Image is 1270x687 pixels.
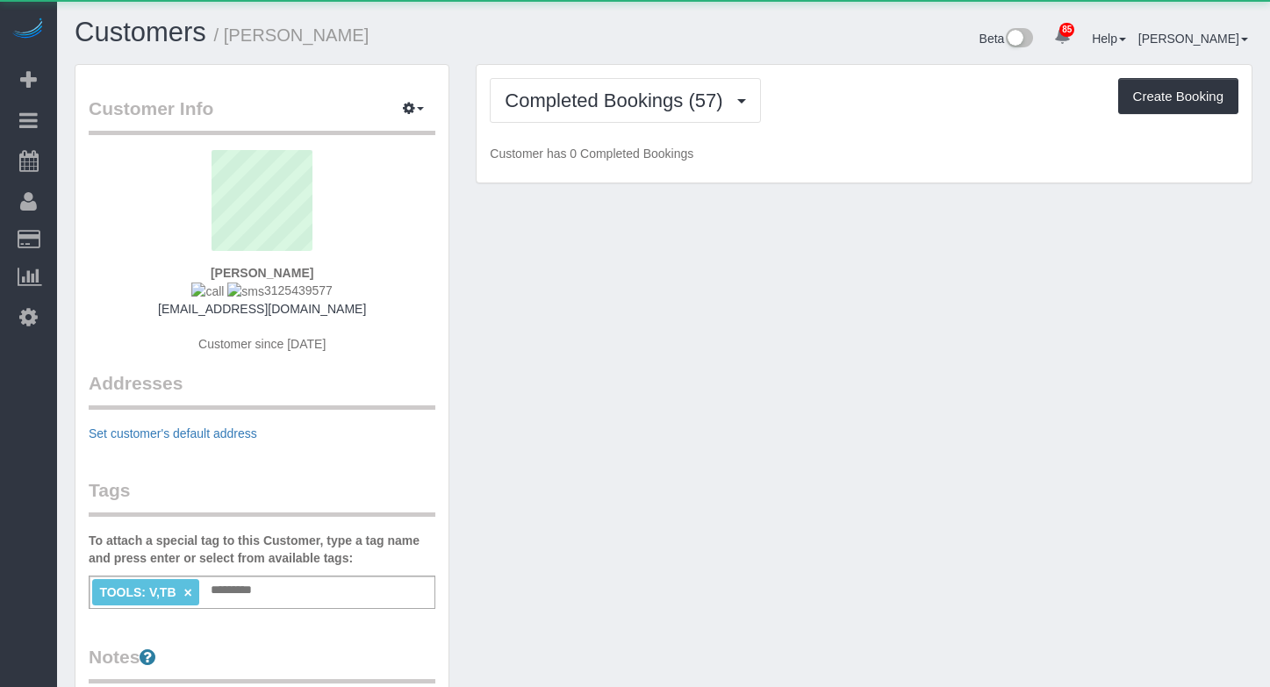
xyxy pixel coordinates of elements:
[1138,32,1248,46] a: [PERSON_NAME]
[1059,23,1074,37] span: 85
[1092,32,1126,46] a: Help
[99,585,176,599] span: TOOLS: V,TB
[1004,28,1033,51] img: New interface
[89,96,435,135] legend: Customer Info
[11,18,46,42] img: Automaid Logo
[89,426,257,440] a: Set customer's default address
[505,89,731,111] span: Completed Bookings (57)
[158,302,366,316] a: [EMAIL_ADDRESS][DOMAIN_NAME]
[214,25,370,45] small: / [PERSON_NAME]
[89,644,435,683] legend: Notes
[89,532,435,567] label: To attach a special tag to this Customer, type a tag name and press enter or select from availabl...
[1118,78,1238,115] button: Create Booking
[198,337,326,351] span: Customer since [DATE]
[979,32,1034,46] a: Beta
[490,145,1238,162] p: Customer has 0 Completed Bookings
[75,17,206,47] a: Customers
[183,585,191,600] a: ×
[211,266,313,280] strong: [PERSON_NAME]
[191,283,224,300] img: call
[490,78,760,123] button: Completed Bookings (57)
[227,283,264,300] img: sms
[89,477,435,517] legend: Tags
[1045,18,1080,56] a: 85
[191,283,332,297] span: 3125439577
